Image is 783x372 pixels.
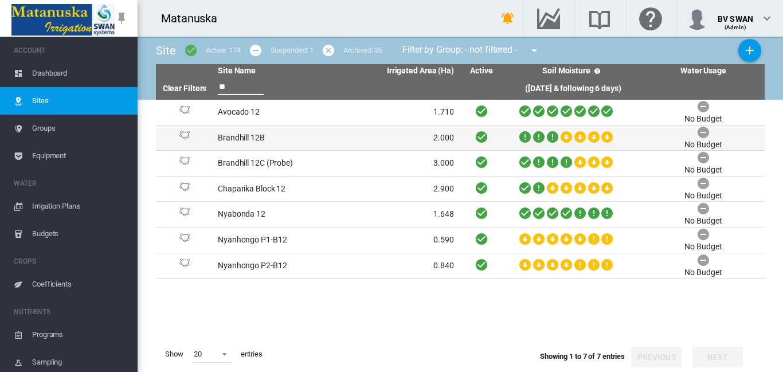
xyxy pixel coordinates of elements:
span: Irrigation Plans [32,193,128,220]
tr: Site Id: 12404 Nyanhongo P2-B12 0.840 No Budget [156,253,765,279]
tr: Site Id: 16169 Chaparika Block 12 2.900 No Budget [156,177,765,202]
div: Matanuska [161,10,228,26]
th: Active [459,64,504,78]
div: No Budget [684,190,722,202]
th: Soil Moisture [504,64,642,78]
md-icon: icon-cancel [322,44,335,57]
div: Site Id: 17427 [160,105,209,119]
span: entries [236,344,267,364]
th: Water Usage [642,64,765,78]
button: icon-bell-ring [496,7,519,30]
tr: Site Id: 17427 Avocado 12 1.710 No Budget [156,100,765,126]
tr: Site Id: 9025 Brandhill 12C (Probe) 3.000 No Budget [156,151,765,177]
div: No Budget [684,241,722,253]
img: 1.svg [178,156,191,170]
td: 2.900 [336,177,459,202]
span: ACCOUNT [14,41,128,60]
md-icon: Click here for help [637,11,664,25]
md-icon: Go to the Data Hub [535,11,562,25]
md-icon: Search the knowledge base [586,11,613,25]
span: Equipment [32,142,128,170]
td: Brandhill 12C (Probe) [213,151,336,176]
div: Site Id: 12286 [160,233,209,247]
img: 1.svg [178,207,191,221]
div: No Budget [684,216,722,227]
tr: Site Id: 12286 Nyanhongo P1-B12 0.590 No Budget [156,228,765,253]
button: Previous [631,347,682,367]
img: Matanuska_LOGO.png [11,4,115,36]
div: No Budget [684,113,722,125]
td: Nyabonda 12 [213,202,336,227]
md-icon: icon-plus [743,44,757,57]
div: No Budget [684,139,722,151]
div: No Budget [684,267,722,279]
td: 3.000 [336,151,459,176]
td: Chaparika Block 12 [213,177,336,202]
md-icon: icon-menu-down [527,44,541,57]
span: Sites [32,87,128,115]
div: Site Id: 12404 [160,259,209,272]
span: (Admin) [725,24,747,30]
span: Groups [32,115,128,142]
span: Show [160,344,188,364]
span: Programs [32,321,128,348]
div: Filter by Group: - not filtered - [394,39,549,62]
td: 2.000 [336,126,459,151]
md-icon: icon-help-circle [590,64,604,78]
md-icon: icon-checkbox-marked-circle [184,44,198,57]
button: icon-menu-down [523,39,546,62]
span: CROPS [14,252,128,271]
md-icon: icon-chevron-down [760,11,774,25]
img: profile.jpg [686,7,708,30]
span: Showing 1 to 7 of 7 entries [540,352,625,361]
img: 1.svg [178,105,191,119]
td: Avocado 12 [213,100,336,125]
th: Irrigated Area (Ha) [336,64,459,78]
td: Nyanhongo P1-B12 [213,228,336,253]
button: Next [692,347,743,367]
span: Coefficients [32,271,128,298]
div: Site Id: 4843 [160,131,209,144]
div: Site Id: 16169 [160,182,209,196]
div: No Budget [684,165,722,176]
md-icon: icon-bell-ring [501,11,515,25]
div: Active: 174 [206,45,241,56]
td: 0.840 [336,253,459,279]
td: 0.590 [336,228,459,253]
th: ([DATE] & following 6 days) [504,78,642,100]
div: Site Id: 18451 [160,207,209,221]
span: Budgets [32,220,128,248]
td: Nyanhongo P2-B12 [213,253,336,279]
md-icon: icon-minus-circle [249,44,263,57]
span: NUTRIENTS [14,303,128,321]
div: Suspended: 1 [271,45,314,56]
th: Site Name [213,64,336,78]
img: 1.svg [178,182,191,196]
span: Dashboard [32,60,128,87]
md-icon: icon-pin [115,11,128,25]
div: BV SWAN [718,9,753,20]
td: 1.710 [336,100,459,125]
td: 1.648 [336,202,459,227]
tr: Site Id: 18451 Nyabonda 12 1.648 No Budget [156,202,765,228]
img: 1.svg [178,259,191,272]
button: Add New Site, define start date [738,39,761,62]
td: Brandhill 12B [213,126,336,151]
div: 20 [194,350,202,358]
a: Clear Filters [163,84,207,93]
span: WATER [14,174,128,193]
tr: Site Id: 4843 Brandhill 12B 2.000 No Budget [156,126,765,151]
div: Archived: 36 [343,45,382,56]
img: 1.svg [178,233,191,247]
img: 1.svg [178,131,191,144]
div: Site Id: 9025 [160,156,209,170]
span: Site [156,44,176,57]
